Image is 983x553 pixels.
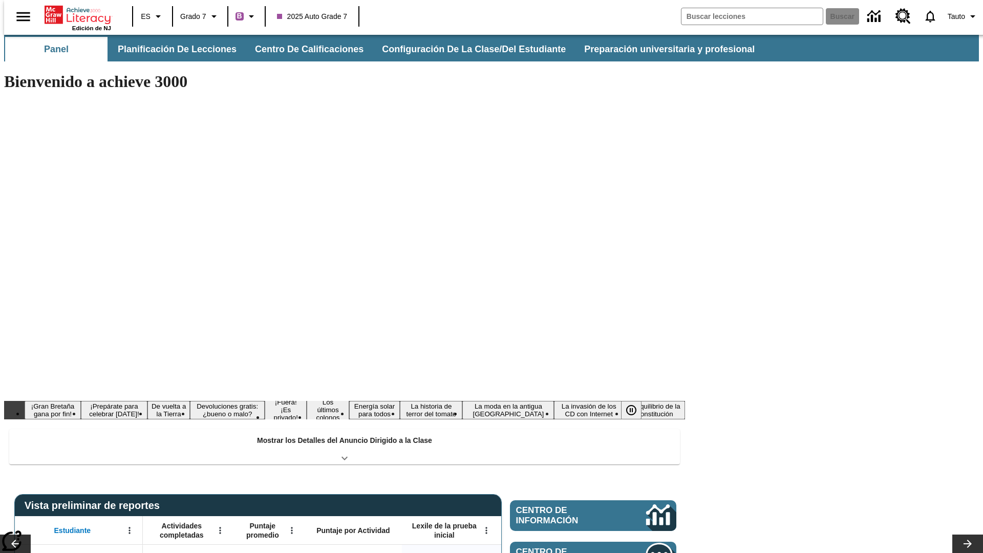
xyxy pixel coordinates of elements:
button: Diapositiva 5 ¡Fuera! ¡Es privado! [265,397,307,423]
button: Panel [5,37,108,61]
input: Buscar campo [681,8,823,25]
button: Abrir menú [122,523,137,538]
span: Vista preliminar de reportes [25,500,165,512]
button: Diapositiva 4 Devoluciones gratis: ¿bueno o malo? [190,401,265,419]
button: Diapositiva 10 La invasión de los CD con Internet [554,401,624,419]
button: Diapositiva 11 El equilibrio de la Constitución [624,401,685,419]
span: B [237,10,242,23]
button: Centro de calificaciones [247,37,372,61]
span: Estudiante [54,526,91,535]
span: ES [141,11,151,22]
h1: Bienvenido a achieve 3000 [4,72,685,91]
span: Lexile de la prueba inicial [407,521,482,540]
span: Tauto [948,11,965,22]
button: Pausar [621,401,642,419]
span: Centro de información [516,505,612,526]
div: Mostrar los Detalles del Anuncio Dirigido a la Clase [9,429,680,464]
button: Diapositiva 6 Los últimos colonos [307,397,349,423]
button: Preparación universitaria y profesional [576,37,763,61]
div: Portada [45,4,111,31]
button: Boost El color de la clase es morado/púrpura. Cambiar el color de la clase. [231,7,262,26]
button: Diapositiva 8 La historia de terror del tomate [400,401,462,419]
a: Centro de información [861,3,889,31]
button: Lenguaje: ES, Selecciona un idioma [136,7,169,26]
button: Diapositiva 2 ¡Prepárate para celebrar Juneteenth! [81,401,147,419]
span: Grado 7 [180,11,206,22]
button: Diapositiva 1 ¡Gran Bretaña gana por fin! [25,401,81,419]
div: Subbarra de navegación [4,37,764,61]
a: Notificaciones [917,3,944,30]
div: Pausar [621,401,652,419]
p: Mostrar los Detalles del Anuncio Dirigido a la Clase [257,435,432,446]
button: Diapositiva 9 La moda en la antigua Roma [462,401,554,419]
span: 2025 Auto Grade 7 [277,11,348,22]
a: Centro de información [510,500,676,531]
button: Perfil/Configuración [944,7,983,26]
a: Centro de recursos, Se abrirá en una pestaña nueva. [889,3,917,30]
button: Configuración de la clase/del estudiante [374,37,574,61]
button: Abrir menú [212,523,228,538]
a: Portada [45,5,111,25]
button: Carrusel de lecciones, seguir [952,535,983,553]
div: Subbarra de navegación [4,35,979,61]
button: Diapositiva 7 Energía solar para todos [349,401,400,419]
button: Abrir menú [284,523,300,538]
button: Planificación de lecciones [110,37,245,61]
span: Puntaje por Actividad [316,526,390,535]
button: Diapositiva 3 De vuelta a la Tierra [147,401,190,419]
span: Actividades completadas [148,521,216,540]
span: Edición de NJ [72,25,111,31]
span: Puntaje promedio [238,521,287,540]
button: Grado: Grado 7, Elige un grado [176,7,224,26]
button: Abrir menú [479,523,494,538]
button: Abrir el menú lateral [8,2,38,32]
